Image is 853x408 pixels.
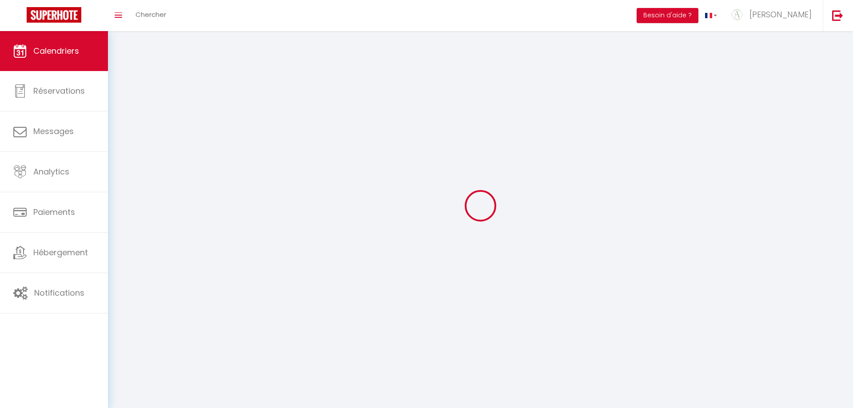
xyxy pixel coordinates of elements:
[33,247,88,258] span: Hébergement
[33,166,69,177] span: Analytics
[33,206,75,218] span: Paiements
[33,85,85,96] span: Réservations
[730,8,744,21] img: ...
[34,287,84,298] span: Notifications
[749,9,812,20] span: [PERSON_NAME]
[832,10,843,21] img: logout
[637,8,698,23] button: Besoin d'aide ?
[33,126,74,137] span: Messages
[33,45,79,56] span: Calendriers
[27,7,81,23] img: Super Booking
[136,10,166,19] span: Chercher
